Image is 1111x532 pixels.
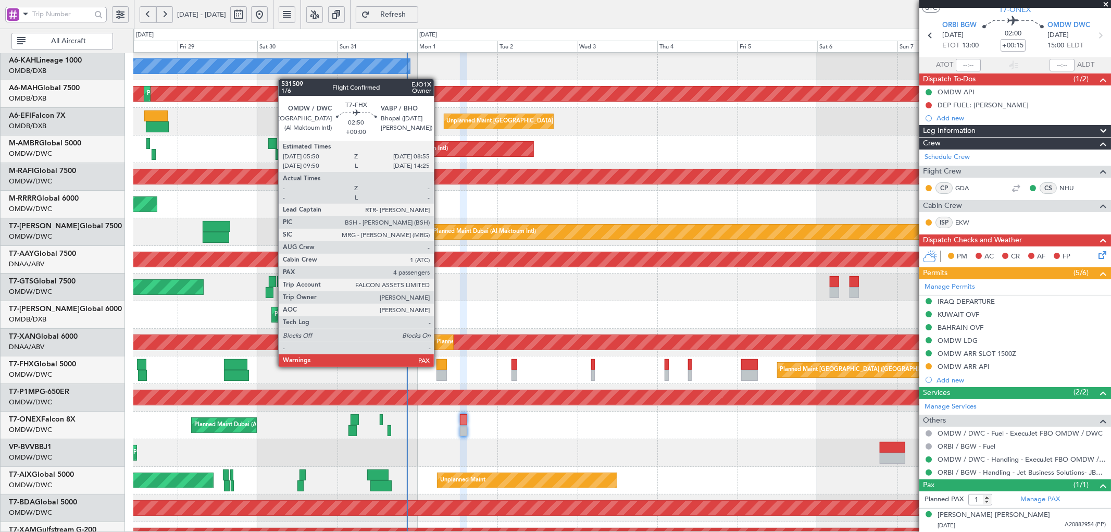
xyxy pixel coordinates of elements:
[938,455,1106,464] a: OMDW / DWC - Handling - ExecuJet FBO OMDW / DWC
[923,267,947,279] span: Permits
[417,41,497,53] div: Mon 1
[9,57,36,64] span: A6-KAH
[938,429,1103,438] a: OMDW / DWC - Fuel - ExecuJet FBO OMDW / DWC
[9,425,52,435] a: OMDW/DWC
[9,305,80,313] span: T7-[PERSON_NAME]
[780,362,944,378] div: Planned Maint [GEOGRAPHIC_DATA] ([GEOGRAPHIC_DATA])
[923,166,962,178] span: Flight Crew
[923,138,941,150] span: Crew
[1059,183,1083,193] a: NHU
[9,287,52,296] a: OMDW/DWC
[923,125,976,137] span: Leg Information
[1073,387,1089,398] span: (2/2)
[957,252,967,262] span: PM
[9,388,40,395] span: T7-P1MP
[9,149,52,158] a: OMDW/DWC
[356,6,418,23] button: Refresh
[897,41,978,53] div: Sun 7
[9,398,52,407] a: OMDW/DWC
[937,114,1106,122] div: Add new
[942,30,964,41] span: [DATE]
[9,121,46,131] a: OMDB/DXB
[9,480,52,490] a: OMDW/DWC
[178,41,258,53] div: Fri 29
[9,499,35,506] span: T7-BDA
[938,310,979,319] div: KUWAIT OVF
[9,305,122,313] a: T7-[PERSON_NAME]Global 6000
[9,471,74,478] a: T7-AIXGlobal 5000
[9,388,69,395] a: T7-P1MPG-650ER
[274,307,448,323] div: Planned Maint [GEOGRAPHIC_DATA] ([GEOGRAPHIC_DATA] Intl)
[984,252,994,262] span: AC
[9,471,32,478] span: T7-AIX
[925,402,977,412] a: Manage Services
[11,33,113,50] button: All Aircraft
[372,11,415,18] span: Refresh
[9,112,31,119] span: A6-EFI
[1011,252,1020,262] span: CR
[1000,4,1031,15] span: T7-ONEX
[353,141,448,157] div: AOG Maint Dubai (Al Maktoum Intl)
[578,41,658,53] div: Wed 3
[1020,494,1060,505] a: Manage PAX
[935,182,953,194] div: CP
[936,60,953,70] span: ATOT
[9,195,79,202] a: M-RRRRGlobal 6000
[1073,267,1089,278] span: (5/6)
[1005,29,1021,39] span: 02:00
[938,442,995,451] a: ORBI / BGW - Fuel
[1077,60,1094,70] span: ALDT
[9,57,82,64] a: A6-KAHLineage 1000
[97,41,178,53] div: Thu 28
[9,84,38,92] span: A6-MAH
[440,473,485,488] div: Unplanned Maint
[9,112,66,119] a: A6-EFIFalcon 7X
[923,387,950,399] span: Services
[955,218,979,227] a: EKW
[9,94,46,103] a: OMDB/DXB
[9,508,52,517] a: OMDW/DWC
[433,224,536,240] div: Planned Maint Dubai (Al Maktoum Intl)
[1067,41,1083,51] span: ELDT
[9,278,33,285] span: T7-GTS
[9,333,78,340] a: T7-XANGlobal 6000
[9,333,35,340] span: T7-XAN
[9,416,41,423] span: T7-ONEX
[657,41,738,53] div: Thu 4
[923,73,976,85] span: Dispatch To-Dos
[9,222,122,230] a: T7-[PERSON_NAME]Global 7500
[257,41,338,53] div: Sat 30
[9,140,39,147] span: M-AMBR
[9,453,52,462] a: OMDW/DWC
[1063,252,1070,262] span: FP
[938,362,990,371] div: OMDW ARR API
[32,6,91,22] input: Trip Number
[419,31,437,40] div: [DATE]
[962,41,979,51] span: 13:00
[955,183,979,193] a: GDA
[938,101,1029,109] div: DEP FUEL: [PERSON_NAME]
[923,415,946,427] span: Others
[942,41,959,51] span: ETOT
[938,297,995,306] div: IRAQ DEPARTURE
[9,443,52,451] a: VP-BVVBBJ1
[9,499,77,506] a: T7-BDAGlobal 5000
[9,66,46,76] a: OMDB/DXB
[923,200,962,212] span: Cabin Crew
[938,349,1016,358] div: OMDW ARR SLOT 1500Z
[925,152,970,163] a: Schedule Crew
[9,222,80,230] span: T7-[PERSON_NAME]
[9,361,76,368] a: T7-FHXGlobal 5000
[497,41,578,53] div: Tue 2
[1040,182,1057,194] div: CS
[9,250,34,257] span: T7-AAY
[436,335,539,350] div: Planned Maint Dubai (Al Maktoum Intl)
[956,59,981,71] input: --:--
[194,417,297,433] div: Planned Maint Dubai (Al Maktoum Intl)
[938,323,983,332] div: BAHRAIN OVF
[923,234,1022,246] span: Dispatch Checks and Weather
[9,342,44,352] a: DNAA/ABV
[9,278,76,285] a: T7-GTSGlobal 7500
[923,479,934,491] span: Pax
[9,204,52,214] a: OMDW/DWC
